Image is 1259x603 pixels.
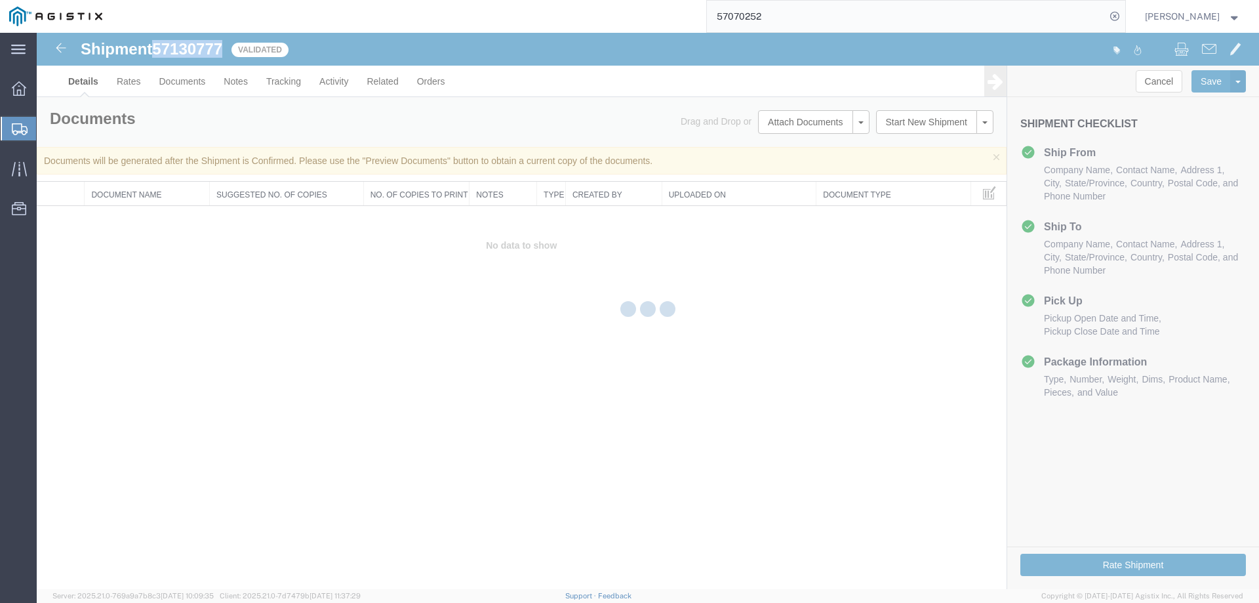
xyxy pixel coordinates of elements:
span: Client: 2025.21.0-7d7479b [220,592,361,600]
span: Server: 2025.21.0-769a9a7b8c3 [52,592,214,600]
span: [DATE] 11:37:29 [310,592,361,600]
img: logo [9,7,102,26]
a: Support [565,592,598,600]
span: [DATE] 10:09:35 [161,592,214,600]
span: Billy Lo [1145,9,1220,24]
span: Copyright © [DATE]-[DATE] Agistix Inc., All Rights Reserved [1041,591,1243,602]
a: Feedback [598,592,631,600]
button: [PERSON_NAME] [1144,9,1241,24]
input: Search for shipment number, reference number [707,1,1106,32]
